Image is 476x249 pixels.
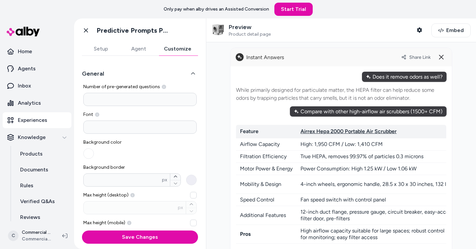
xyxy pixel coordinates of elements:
[14,162,71,178] a: Documents
[18,82,31,90] p: Inbox
[190,220,197,226] button: Max height (mobile) px
[431,23,471,37] button: Embed
[186,208,196,214] button: Max height (desktop) px
[22,229,52,236] p: Commercial Cleaning Depot Shopify
[83,84,197,90] span: Number of pre-generated questions
[3,44,71,59] a: Home
[190,192,197,198] button: Max height (desktop) px
[20,213,40,221] p: Reviews
[97,26,171,35] h1: Predictive Prompts PDP
[82,231,198,244] button: Save Changes
[3,78,71,94] a: Inbox
[83,192,197,198] span: Max height (desktop)
[3,95,71,111] a: Analytics
[162,177,167,183] span: px
[170,174,180,180] button: Background borderpx
[84,177,162,183] input: Background borderpx
[18,65,36,73] p: Agents
[20,182,33,190] p: Rules
[22,236,52,242] span: Commercial Cleaning Depot
[229,23,271,31] p: Preview
[8,231,19,241] span: C
[20,166,48,174] p: Documents
[186,201,196,208] button: Max height (desktop) px
[83,111,197,118] label: Font
[14,194,71,209] a: Verified Q&As
[4,225,57,246] button: CCommercial Cleaning Depot ShopifyCommercial Cleaning Depot
[14,146,71,162] a: Products
[3,112,71,128] a: Experiences
[3,129,71,145] button: Knowledge
[170,180,180,187] button: Background borderpx
[164,6,269,13] p: Only pay when alby drives an Assisted Conversion
[14,178,71,194] a: Rules
[18,133,46,141] p: Knowledge
[157,42,198,55] button: Customize
[229,31,271,37] span: Product detail page
[3,61,71,77] a: Agents
[20,150,43,158] p: Products
[178,204,183,211] span: px
[20,197,55,205] p: Verified Q&As
[83,164,197,171] span: Background border
[18,99,41,107] p: Analytics
[83,139,138,146] span: Background color
[186,175,197,185] button: Background borderpx
[82,42,120,55] button: Setup
[84,204,178,211] input: Max height (desktop) px
[446,26,464,34] span: Embed
[82,69,198,78] button: General
[120,42,157,55] button: Agent
[18,48,32,55] p: Home
[7,27,40,36] img: alby Logo
[212,24,225,37] img: Airrex Hepa 2000 Portable Air Scrubber
[274,3,313,16] a: Start Trial
[83,220,197,226] span: Max height (mobile)
[18,116,47,124] p: Experiences
[14,209,71,225] a: Reviews
[83,93,197,106] input: Number of pre-generated questions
